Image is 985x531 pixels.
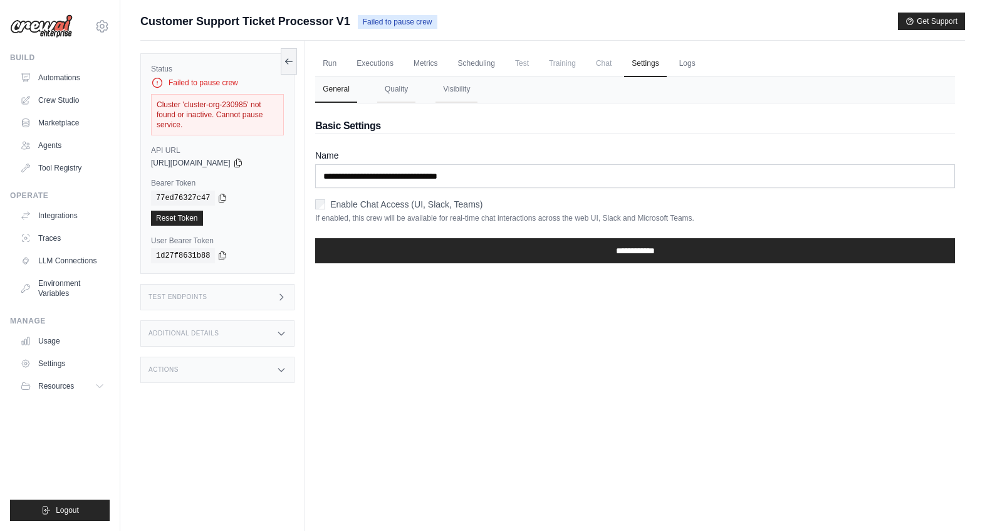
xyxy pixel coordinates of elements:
[10,191,110,201] div: Operate
[10,500,110,521] button: Logout
[451,51,503,77] a: Scheduling
[541,51,583,76] span: Training is not available until the deployment is complete
[38,381,74,391] span: Resources
[15,273,110,303] a: Environment Variables
[151,158,231,168] span: [URL][DOMAIN_NAME]
[10,14,73,38] img: Logo
[330,198,482,211] label: Enable Chat Access (UI, Slack, Teams)
[15,206,110,226] a: Integrations
[15,158,110,178] a: Tool Registry
[10,53,110,63] div: Build
[15,113,110,133] a: Marketplace
[149,330,219,337] h3: Additional Details
[898,13,965,30] button: Get Support
[377,76,415,103] button: Quality
[15,331,110,351] a: Usage
[15,68,110,88] a: Automations
[358,15,437,29] span: Failed to pause crew
[315,118,955,134] h2: Basic Settings
[56,505,79,515] span: Logout
[151,76,284,89] div: Failed to pause crew
[508,51,536,76] span: Test
[624,51,666,77] a: Settings
[149,293,207,301] h3: Test Endpoints
[315,51,344,77] a: Run
[151,236,284,246] label: User Bearer Token
[151,248,215,263] code: 1d27f8631b88
[315,76,357,103] button: General
[151,211,203,226] a: Reset Token
[151,64,284,74] label: Status
[15,135,110,155] a: Agents
[588,51,619,76] span: Chat is not available until the deployment is complete
[15,90,110,110] a: Crew Studio
[151,145,284,155] label: API URL
[10,316,110,326] div: Manage
[315,213,955,223] p: If enabled, this crew will be available for real-time chat interactions across the web UI, Slack ...
[435,76,477,103] button: Visibility
[349,51,401,77] a: Executions
[140,13,350,30] span: Customer Support Ticket Processor V1
[15,354,110,374] a: Settings
[406,51,446,77] a: Metrics
[15,251,110,271] a: LLM Connections
[15,228,110,248] a: Traces
[15,376,110,396] button: Resources
[315,149,955,162] label: Name
[672,51,703,77] a: Logs
[151,178,284,188] label: Bearer Token
[151,191,215,206] code: 77ed76327c47
[151,94,284,135] div: Cluster 'cluster-org-230985' not found or inactive. Cannot pause service.
[149,366,179,374] h3: Actions
[315,76,955,103] nav: Tabs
